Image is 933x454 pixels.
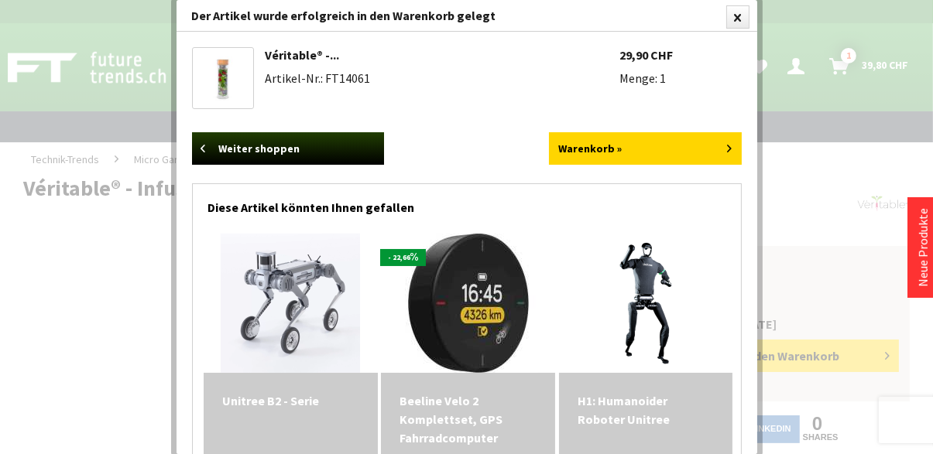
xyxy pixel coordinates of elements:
a: Weiter shoppen [192,132,385,165]
img: H1: Humanoider Roboter Unitree [576,234,715,373]
a: Warenkorb » [549,132,742,165]
div: Unitree B2 - Serie [222,391,359,410]
a: Véritable® - Infuser-Trinkflasche aus Glas, 450ml [197,52,249,104]
div: Diese Artikel könnten Ihnen gefallen [208,184,725,223]
li: 29,90 CHF [619,47,742,63]
a: Beeline Velo 2 Komplettset, GPS Fahrradcomputer 99,00 CHF In den Warenkorb [400,391,537,447]
img: Unitree B2 - Serie [221,234,360,373]
a: Neue Produkte [915,208,931,287]
a: H1: Humanoider Roboter Unitree 105.000,00 CHF In den Warenkorb [578,391,715,428]
img: Véritable® - Infuser-Trinkflasche aus Glas, 450ml [198,52,247,104]
li: Menge: 1 [619,70,742,86]
div: Beeline Velo 2 Komplettset, GPS Fahrradcomputer [400,391,537,447]
li: Artikel-Nr.: FT14061 [266,70,620,86]
div: H1: Humanoider Roboter Unitree [578,391,715,428]
img: Beeline Velo 2 Komplettset, GPS Fahrradcomputer [399,234,538,373]
a: Unitree B2 - Serie Auf Anfrage [222,391,359,410]
a: Véritable® -... [266,47,340,63]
